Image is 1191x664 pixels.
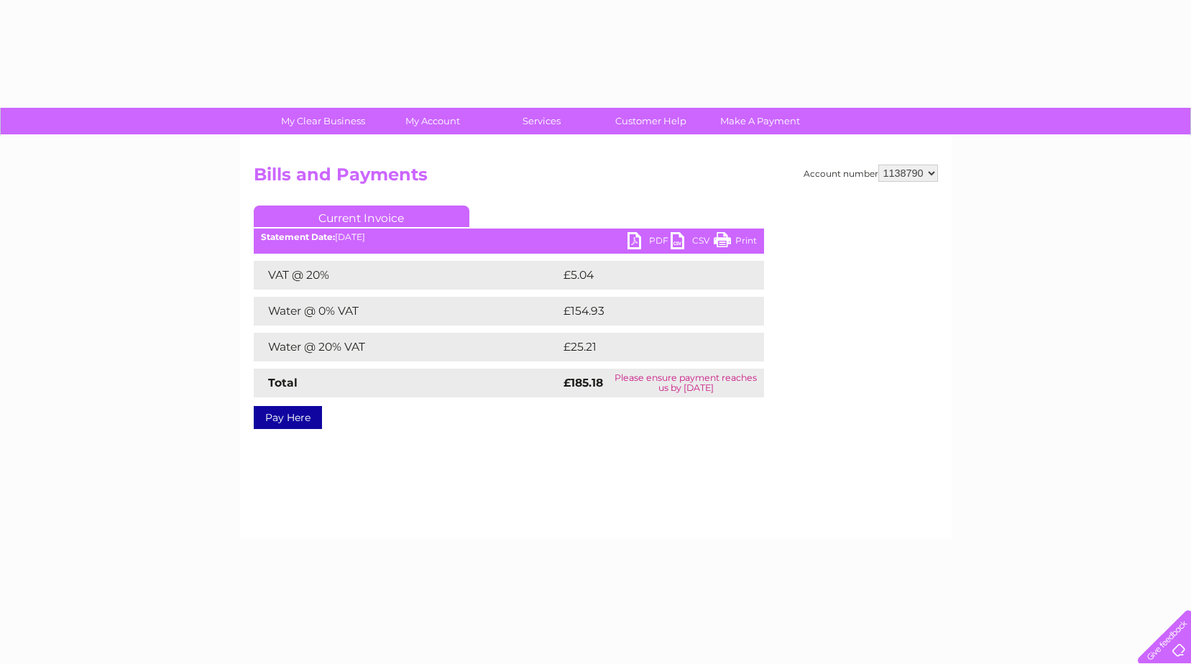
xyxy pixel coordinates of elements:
a: My Account [373,108,492,134]
strong: Total [268,376,298,389]
td: £154.93 [560,297,737,326]
strong: £185.18 [564,376,603,389]
a: My Clear Business [264,108,382,134]
a: Customer Help [592,108,710,134]
a: CSV [671,232,714,253]
td: Water @ 20% VAT [254,333,560,361]
td: £5.04 [560,261,731,290]
td: Water @ 0% VAT [254,297,560,326]
a: Services [482,108,601,134]
a: Current Invoice [254,206,469,227]
a: Make A Payment [701,108,819,134]
div: Account number [804,165,938,182]
td: £25.21 [560,333,733,361]
a: Print [714,232,757,253]
td: VAT @ 20% [254,261,560,290]
td: Please ensure payment reaches us by [DATE] [608,369,763,397]
a: PDF [627,232,671,253]
div: [DATE] [254,232,764,242]
b: Statement Date: [261,231,335,242]
a: Pay Here [254,406,322,429]
h2: Bills and Payments [254,165,938,192]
